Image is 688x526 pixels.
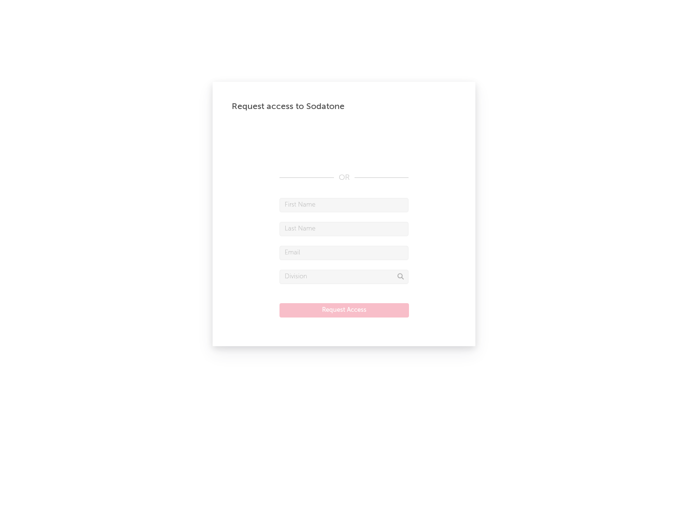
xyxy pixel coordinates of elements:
div: OR [279,172,408,184]
input: First Name [279,198,408,212]
input: Last Name [279,222,408,236]
input: Division [279,270,408,284]
input: Email [279,246,408,260]
button: Request Access [279,303,409,318]
div: Request access to Sodatone [232,101,456,112]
